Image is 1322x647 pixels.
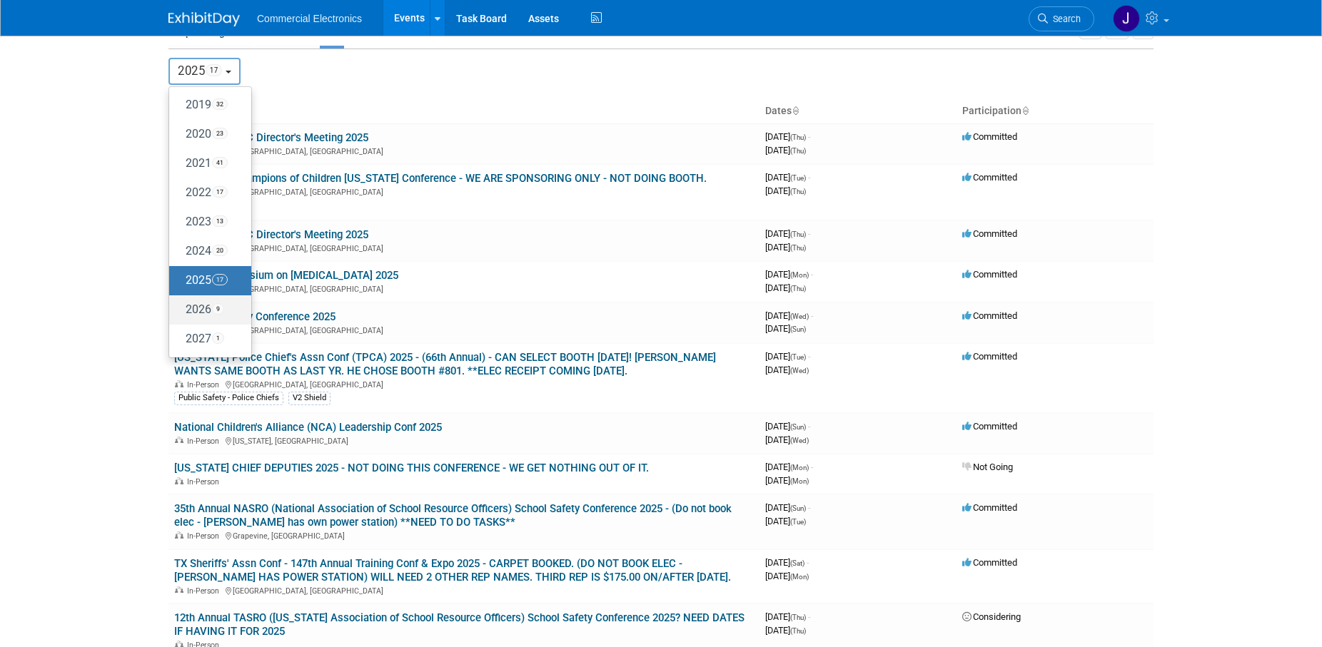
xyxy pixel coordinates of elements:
[174,529,754,541] div: Grapevine, [GEOGRAPHIC_DATA]
[176,327,237,351] label: 2027
[765,228,810,239] span: [DATE]
[962,228,1017,239] span: Committed
[187,437,223,446] span: In-Person
[174,392,283,404] div: Public Safety - Police Chiefs
[187,531,223,541] span: In-Person
[174,462,649,474] a: [US_STATE] CHIEF DEPUTIES 2025 - NOT DOING THIS CONFERENCE - WE GET NOTHING OUT OF IT.
[760,99,957,123] th: Dates
[175,586,183,593] img: In-Person Event
[212,157,228,168] span: 41
[811,462,813,472] span: -
[212,128,228,139] span: 23
[765,145,806,156] span: [DATE]
[807,557,809,568] span: -
[174,172,707,185] a: 16th Annual Champions of Children [US_STATE] Conference - WE ARE SPONSORING ONLY - NOT DOING BOOTH.
[790,464,809,472] span: (Mon)
[790,573,809,581] span: (Mon)
[175,531,183,539] img: In-Person Event
[811,310,813,321] span: -
[288,392,330,404] div: V2 Shield
[174,228,368,241] a: [US_STATE] CAC Director's Meeting 2025
[206,64,222,76] span: 17
[790,312,809,320] span: (Wed)
[962,557,1017,568] span: Committed
[174,584,754,596] div: [GEOGRAPHIC_DATA], [GEOGRAPHIC_DATA]
[174,324,754,335] div: [GEOGRAPHIC_DATA], [GEOGRAPHIC_DATA]
[962,421,1017,432] span: Committed
[765,557,809,568] span: [DATE]
[765,310,813,321] span: [DATE]
[174,145,754,156] div: [GEOGRAPHIC_DATA], [GEOGRAPHIC_DATA]
[765,611,810,622] span: [DATE]
[175,477,183,484] img: In-Person Event
[790,230,806,238] span: (Thu)
[765,516,806,526] span: [DATE]
[765,462,813,472] span: [DATE]
[212,215,228,227] span: 13
[174,421,442,434] a: National Children's Alliance (NCA) Leadership Conf 2025
[187,477,223,486] span: In-Person
[790,174,806,182] span: (Tue)
[212,245,228,256] span: 20
[212,98,228,110] span: 32
[790,518,806,526] span: (Tue)
[765,185,806,196] span: [DATE]
[212,332,224,344] span: 1
[808,421,810,432] span: -
[962,131,1017,142] span: Committed
[174,242,754,253] div: [GEOGRAPHIC_DATA], [GEOGRAPHIC_DATA]
[765,282,806,293] span: [DATE]
[765,323,806,334] span: [DATE]
[765,269,813,280] span: [DATE]
[174,434,754,446] div: [US_STATE], [GEOGRAPHIC_DATA]
[174,310,335,323] a: TX Public Safety Conference 2025
[765,131,810,142] span: [DATE]
[790,147,806,155] span: (Thu)
[765,502,810,513] span: [DATE]
[174,611,745,638] a: 12th Annual TASRO ([US_STATE] Association of School Resource Officers) School Safety Conference 2...
[174,282,754,294] div: [GEOGRAPHIC_DATA], [GEOGRAPHIC_DATA]
[174,502,732,529] a: 35th Annual NASRO (National Association of School Resource Officers) School Safety Conference 202...
[790,437,809,444] span: (Wed)
[187,586,223,596] span: In-Person
[790,133,806,141] span: (Thu)
[187,380,223,389] span: In-Person
[962,269,1017,280] span: Committed
[792,105,799,116] a: Sort by Start Date
[765,475,809,486] span: [DATE]
[168,12,240,26] img: ExhibitDay
[790,613,806,621] span: (Thu)
[168,58,241,85] button: 202517
[962,351,1017,362] span: Committed
[790,353,806,361] span: (Tue)
[790,271,809,279] span: (Mon)
[765,365,809,375] span: [DATE]
[212,274,228,285] span: 17
[257,13,362,24] span: Commercial Electronics
[174,378,754,389] div: [GEOGRAPHIC_DATA], [GEOGRAPHIC_DATA]
[808,351,810,362] span: -
[957,99,1154,123] th: Participation
[178,63,222,78] span: 2025
[790,188,806,195] span: (Thu)
[765,242,806,253] span: [DATE]
[790,285,806,292] span: (Thu)
[808,228,810,239] span: -
[811,269,813,280] span: -
[176,181,237,205] label: 2022
[765,625,806,636] span: [DATE]
[1029,6,1094,31] a: Search
[176,93,237,117] label: 2019
[212,186,228,198] span: 17
[765,421,810,432] span: [DATE]
[1048,14,1081,24] span: Search
[174,269,398,282] a: 41st Int'l Symposium on [MEDICAL_DATA] 2025
[174,351,716,377] a: [US_STATE] Police Chief's Assn Conf (TPCA) 2025 - (66th Annual) - CAN SELECT BOOTH [DATE]! [PERSO...
[168,99,760,123] th: Event
[176,152,237,175] label: 2021
[174,185,754,197] div: [GEOGRAPHIC_DATA], [GEOGRAPHIC_DATA]
[790,423,806,431] span: (Sun)
[808,131,810,142] span: -
[1021,105,1029,116] a: Sort by Participation Type
[176,240,237,263] label: 2024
